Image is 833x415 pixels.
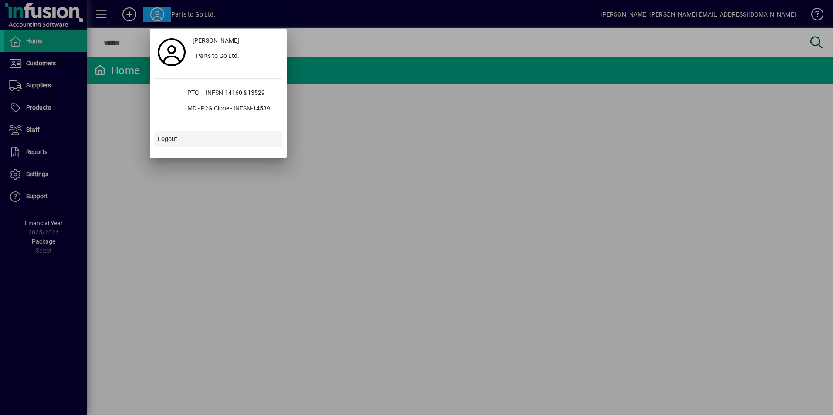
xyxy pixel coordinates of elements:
[154,86,282,101] button: PTG __INFSN-14160 &13529
[158,134,177,144] span: Logout
[189,33,282,49] a: [PERSON_NAME]
[189,49,282,64] button: Parts to Go Ltd.
[154,44,189,60] a: Profile
[154,101,282,117] button: MD - P2G Clone - INFSN-14539
[180,86,282,101] div: PTG __INFSN-14160 &13529
[154,131,282,147] button: Logout
[180,101,282,117] div: MD - P2G Clone - INFSN-14539
[193,36,239,45] span: [PERSON_NAME]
